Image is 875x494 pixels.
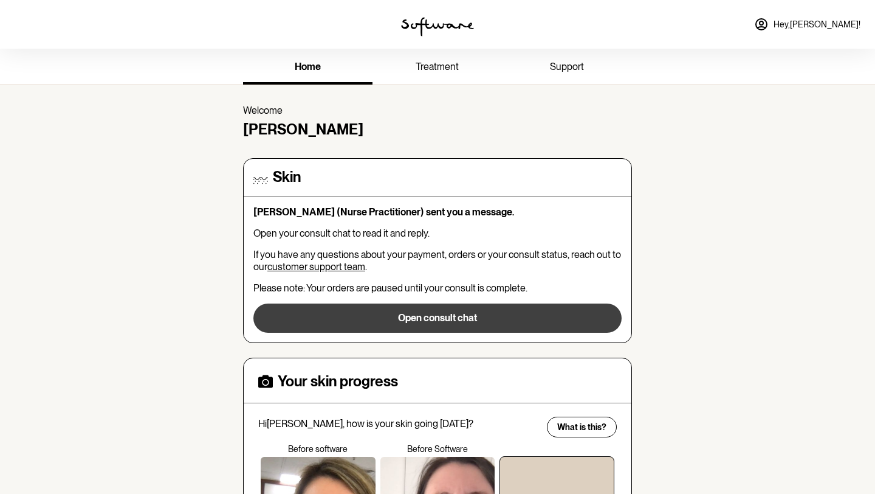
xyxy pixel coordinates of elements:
p: Before Software [378,444,498,454]
h4: Skin [273,169,301,186]
a: support [503,51,632,85]
button: What is this? [547,417,617,437]
h4: Your skin progress [278,373,398,391]
span: Hey, [PERSON_NAME] ! [774,19,860,30]
p: [PERSON_NAME] (Nurse Practitioner) sent you a message. [253,206,622,218]
a: Hey,[PERSON_NAME]! [747,10,868,39]
button: Open consult chat [253,304,622,333]
a: treatment [372,51,502,85]
span: What is this? [557,422,606,433]
span: support [550,61,584,72]
span: treatment [416,61,459,72]
p: Please note: Your orders are paused until your consult is complete. [253,282,622,294]
p: Hi [PERSON_NAME] , how is your skin going [DATE]? [258,418,539,430]
p: Open your consult chat to read it and reply. [253,228,622,239]
a: customer support team [267,261,365,273]
p: If you have any questions about your payment, orders or your consult status, reach out to our . [253,249,622,272]
img: software logo [401,17,474,37]
span: home [295,61,321,72]
p: Before software [258,444,378,454]
p: Welcome [243,105,632,116]
h4: [PERSON_NAME] [243,121,632,139]
a: home [243,51,372,85]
